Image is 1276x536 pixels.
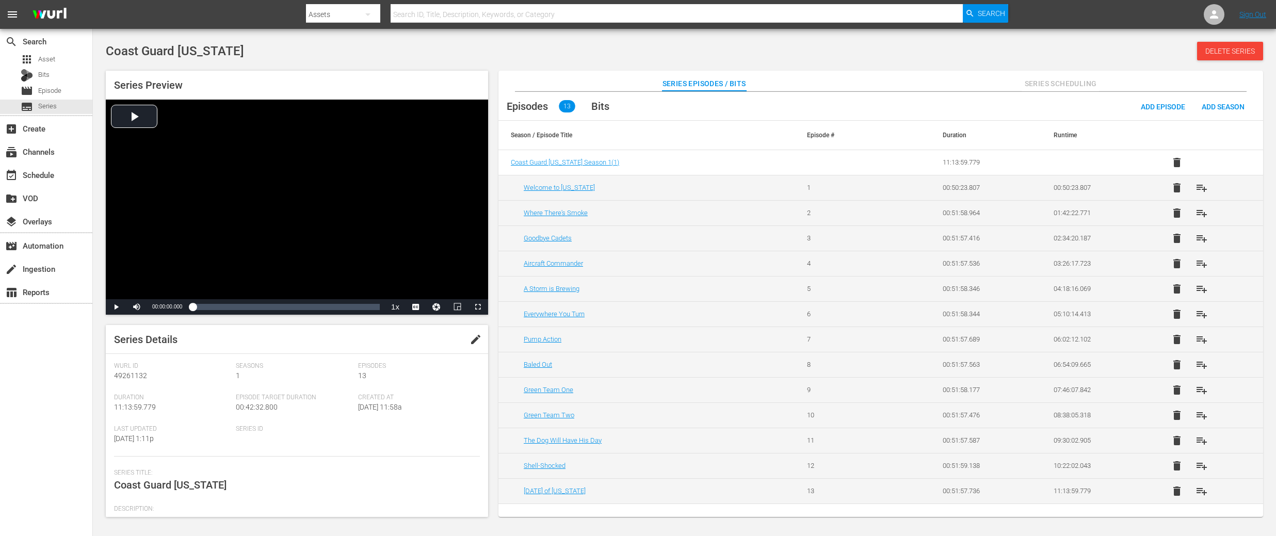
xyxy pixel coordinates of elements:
[114,394,231,402] span: Duration
[591,100,609,112] span: Bits
[930,276,1041,301] td: 00:51:58.346
[106,100,488,315] div: Video Player
[470,333,482,346] span: edit
[1165,428,1189,453] button: delete
[1041,352,1152,377] td: 06:54:09.665
[1171,409,1183,421] span: delete
[1193,103,1253,111] span: Add Season
[236,425,352,433] span: Series ID
[358,394,475,402] span: Created At
[1196,308,1208,320] span: playlist_add
[1171,257,1183,270] span: delete
[1041,175,1152,200] td: 00:50:23.807
[524,310,585,318] a: Everywhere You Turn
[930,453,1041,478] td: 00:51:59.138
[114,79,183,91] span: Series Preview
[1189,175,1214,200] button: playlist_add
[795,200,906,225] td: 2
[1171,434,1183,447] span: delete
[1041,377,1152,402] td: 07:46:07.842
[795,301,906,327] td: 6
[1171,359,1183,371] span: delete
[1171,333,1183,346] span: delete
[795,251,906,276] td: 4
[1196,182,1208,194] span: playlist_add
[1171,384,1183,396] span: delete
[1165,150,1189,175] button: delete
[467,299,488,315] button: Fullscreen
[1196,359,1208,371] span: playlist_add
[524,259,583,267] a: Aircraft Commander
[192,304,380,310] div: Progress Bar
[1171,182,1183,194] span: delete
[1133,97,1193,116] button: Add Episode
[1165,352,1189,377] button: delete
[385,299,406,315] button: Playback Rate
[1041,301,1152,327] td: 05:10:14.413
[1196,485,1208,497] span: playlist_add
[6,8,19,21] span: menu
[1165,175,1189,200] button: delete
[114,505,475,513] span: Description:
[1189,251,1214,276] button: playlist_add
[795,402,906,428] td: 10
[795,453,906,478] td: 12
[524,361,552,368] a: Baled Out
[795,276,906,301] td: 5
[1171,156,1183,169] span: delete
[358,371,366,380] span: 13
[1165,327,1189,352] button: delete
[1196,207,1208,219] span: playlist_add
[930,478,1041,503] td: 00:51:57.736
[114,479,227,491] span: Coast Guard [US_STATE]
[524,487,586,495] a: [DATE] of [US_STATE]
[5,123,18,135] span: Create
[1239,10,1266,19] a: Sign Out
[963,4,1008,23] button: Search
[1165,403,1189,428] button: delete
[1196,434,1208,447] span: playlist_add
[358,362,475,370] span: Episodes
[524,386,573,394] a: Green Team One
[1165,251,1189,276] button: delete
[511,158,619,166] span: Coast Guard [US_STATE] Season 1 ( 1 )
[152,304,182,310] span: 00:00:00.000
[795,377,906,402] td: 9
[1041,402,1152,428] td: 08:38:05.318
[358,403,402,411] span: [DATE] 11:58a
[1171,283,1183,295] span: delete
[5,216,18,228] span: Overlays
[126,299,147,315] button: Mute
[406,299,426,315] button: Captions
[1196,232,1208,245] span: playlist_add
[1165,201,1189,225] button: delete
[1165,378,1189,402] button: delete
[1196,409,1208,421] span: playlist_add
[114,469,475,477] span: Series Title:
[236,362,352,370] span: Seasons
[524,285,579,293] a: A Storm is Brewing
[1041,428,1152,453] td: 09:30:02.905
[795,478,906,503] td: 13
[25,3,74,27] img: ans4CAIJ8jUAAAAAAAAAAAAAAAAAAAAAAAAgQb4GAAAAAAAAAAAAAAAAAAAAAAAAJMjXAAAAAAAAAAAAAAAAAAAAAAAAgAT5G...
[106,44,244,58] span: Coast Guard [US_STATE]
[236,394,352,402] span: Episode Target Duration
[930,225,1041,251] td: 00:51:57.416
[1189,352,1214,377] button: playlist_add
[1189,479,1214,503] button: playlist_add
[236,403,278,411] span: 00:42:32.800
[795,175,906,200] td: 1
[5,36,18,48] span: Search
[524,184,595,191] a: Welcome to [US_STATE]
[507,100,548,112] span: Episodes
[114,434,154,443] span: [DATE] 1:11p
[1171,485,1183,497] span: delete
[1165,453,1189,478] button: delete
[447,299,467,315] button: Picture-in-Picture
[114,425,231,433] span: Last Updated
[1041,327,1152,352] td: 06:02:12.102
[795,327,906,352] td: 7
[1041,276,1152,301] td: 04:18:16.069
[1189,453,1214,478] button: playlist_add
[236,371,240,380] span: 1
